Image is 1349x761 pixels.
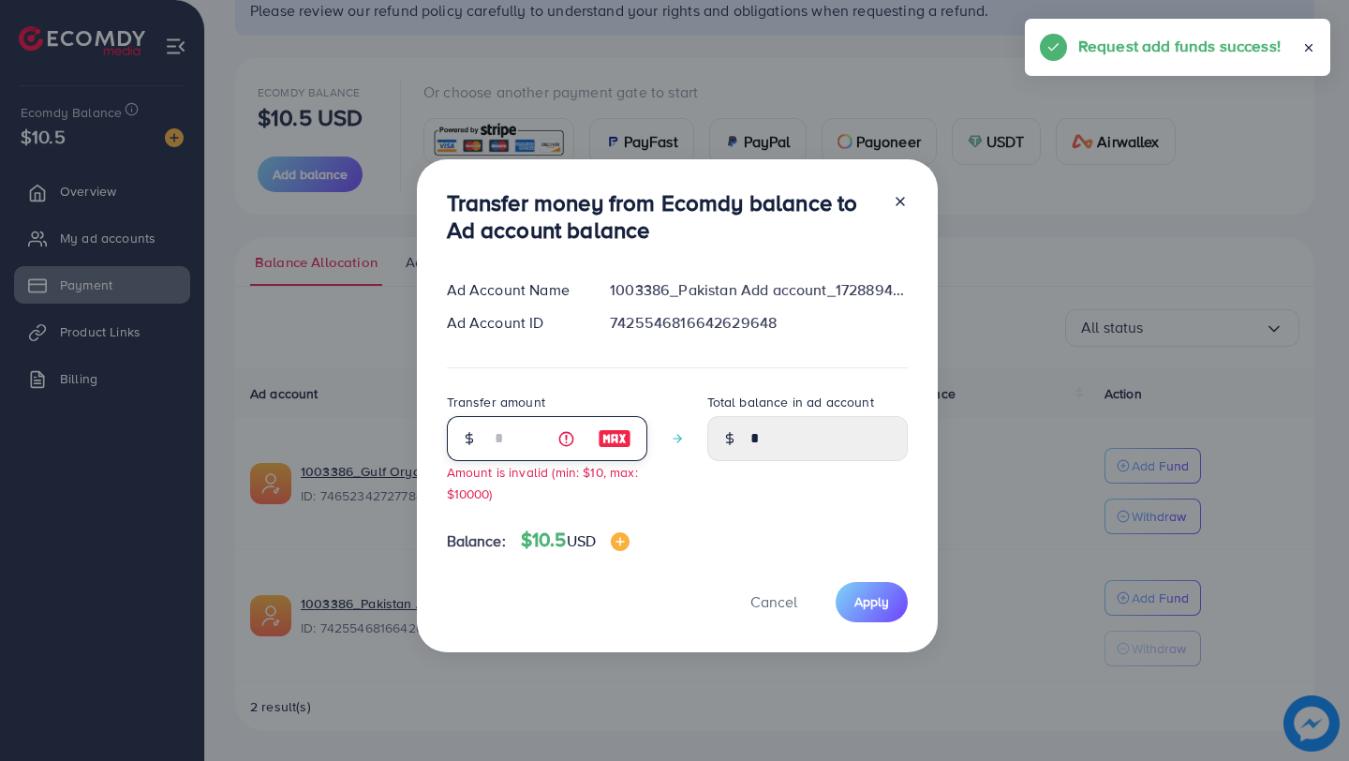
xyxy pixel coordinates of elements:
img: image [598,427,631,450]
div: Ad Account ID [432,312,596,334]
span: USD [567,530,596,551]
div: Ad Account Name [432,279,596,301]
label: Total balance in ad account [707,393,874,411]
span: Balance: [447,530,506,552]
label: Transfer amount [447,393,545,411]
img: image [611,532,630,551]
small: Amount is invalid (min: $10, max: $10000) [447,463,638,502]
span: Apply [854,592,889,611]
div: 7425546816642629648 [595,312,922,334]
div: 1003386_Pakistan Add account_1728894866261 [595,279,922,301]
h3: Transfer money from Ecomdy balance to Ad account balance [447,189,878,244]
h5: Request add funds success! [1078,34,1281,58]
button: Cancel [727,582,821,622]
span: Cancel [750,591,797,612]
button: Apply [836,582,908,622]
h4: $10.5 [521,529,630,552]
